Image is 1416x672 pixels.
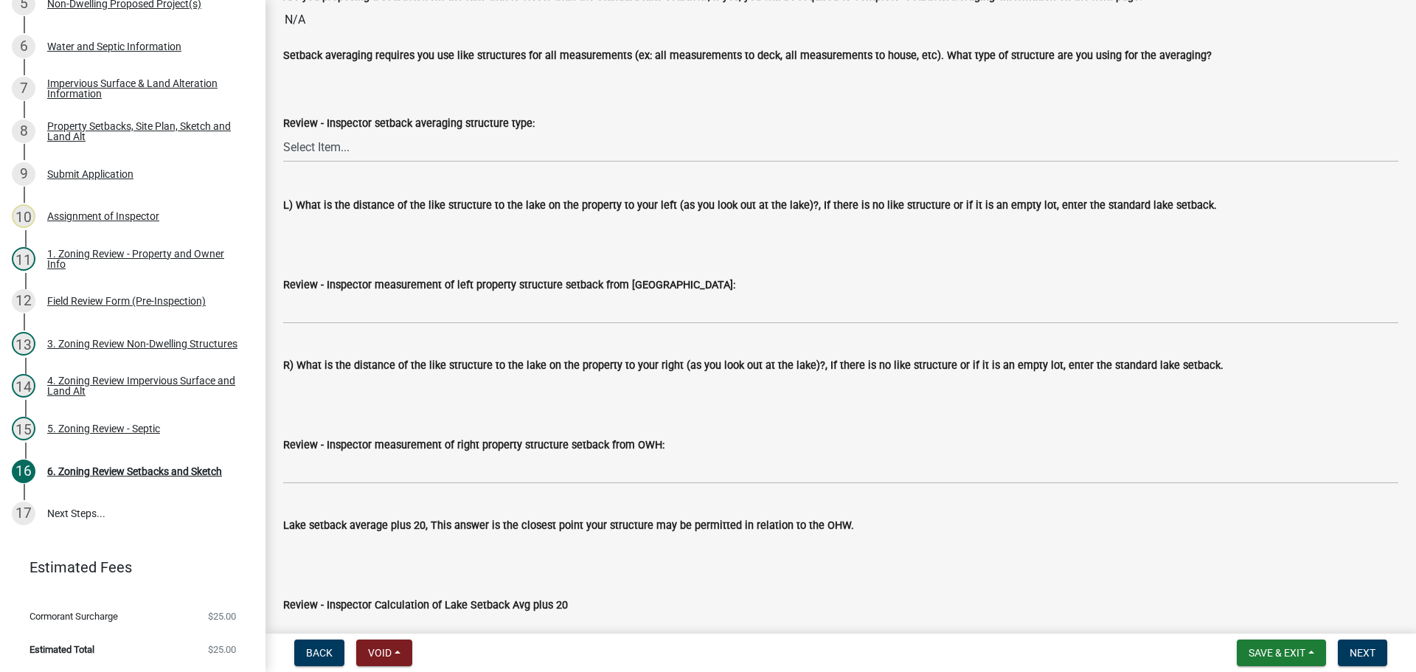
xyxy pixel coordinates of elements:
span: Back [306,647,333,659]
div: Property Setbacks, Site Plan, Sketch and Land Alt [47,121,242,142]
span: $25.00 [208,645,236,654]
label: Setback averaging requires you use like structures for all measurements (ex: all measurements to ... [283,51,1212,61]
label: Review - Inspector Calculation of Lake Setback Avg plus 20 [283,600,568,611]
div: Submit Application [47,169,133,179]
div: 11 [12,247,35,271]
div: Assignment of Inspector [47,211,159,221]
button: Back [294,640,344,666]
div: 5. Zoning Review - Septic [47,423,160,434]
span: Cormorant Surcharge [29,612,118,621]
a: Estimated Fees [12,553,242,582]
span: Estimated Total [29,645,94,654]
label: Review - Inspector measurement of left property structure setback from [GEOGRAPHIC_DATA]: [283,280,735,291]
div: Impervious Surface & Land Alteration Information [47,78,242,99]
span: Save & Exit [1249,647,1305,659]
div: Field Review Form (Pre-Inspection) [47,296,206,306]
span: $25.00 [208,612,236,621]
div: 7 [12,77,35,100]
label: Review - Inspector measurement of right property structure setback from OWH: [283,440,664,451]
div: 10 [12,204,35,228]
button: Save & Exit [1237,640,1326,666]
button: Next [1338,640,1387,666]
div: 9 [12,162,35,186]
div: Water and Septic Information [47,41,181,52]
button: Void [356,640,412,666]
div: 4. Zoning Review Impervious Surface and Land Alt [47,375,242,396]
div: 15 [12,417,35,440]
span: Next [1350,647,1375,659]
label: R) What is the distance of the like structure to the lake on the property to your right (as you l... [283,361,1224,371]
div: 12 [12,289,35,313]
div: 8 [12,119,35,143]
div: 6 [12,35,35,58]
div: 3. Zoning Review Non-Dwelling Structures [47,339,237,349]
div: 16 [12,460,35,483]
label: Lake setback average plus 20, This answer is the closest point your structure may be permitted in... [283,521,854,531]
div: 13 [12,332,35,356]
span: Void [368,647,392,659]
div: 14 [12,374,35,398]
div: 1. Zoning Review - Property and Owner Info [47,249,242,269]
div: 6. Zoning Review Setbacks and Sketch [47,466,222,477]
label: L) What is the distance of the like structure to the lake on the property to your left (as you lo... [283,201,1217,211]
div: 17 [12,502,35,525]
label: Review - Inspector setback averaging structure type: [283,119,535,129]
